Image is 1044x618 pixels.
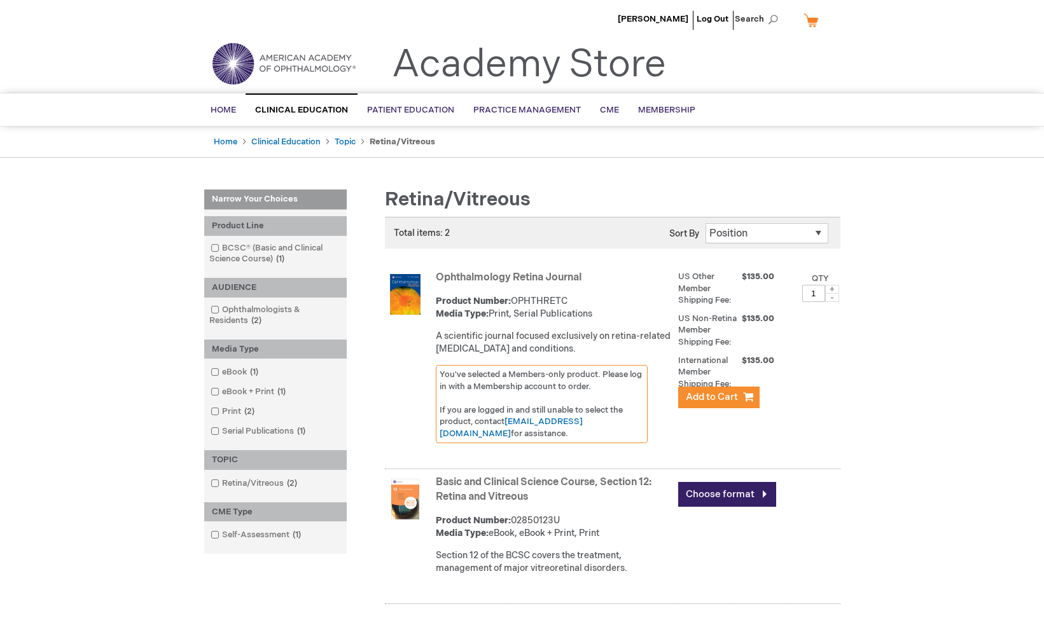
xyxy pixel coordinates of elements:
span: Add to Cart [686,391,738,403]
span: CME [600,105,619,115]
span: Home [211,105,236,115]
a: Log Out [697,14,728,24]
strong: Media Type: [436,308,489,319]
div: AUDIENCE [204,278,347,298]
span: 1 [289,530,304,540]
a: Choose format [678,482,776,507]
span: Retina/Vitreous [385,188,531,211]
div: A scientific journal focused exclusively on retina-related [MEDICAL_DATA] and conditions. [436,330,672,355]
a: Self-Assessment1 [207,529,306,541]
a: Basic and Clinical Science Course, Section 12: Retina and Vitreous [436,476,651,503]
strong: Narrow Your Choices [204,189,347,210]
div: Product Line [204,216,347,236]
label: Qty [812,273,829,284]
div: 02850123U eBook, eBook + Print, Print [436,514,672,540]
span: $135.00 [742,355,776,367]
a: Ophthalmology Retina Journal [436,271,581,284]
strong: Product Number: [436,296,511,306]
span: $135.00 [742,313,776,325]
span: Search [735,6,783,32]
div: CME Type [204,502,347,522]
strong: Retina/Vitreous [370,137,435,147]
a: Topic [335,137,356,147]
button: Add to Cart [678,387,760,408]
span: 2 [241,406,258,416]
strong: US Other Member Shipping Fee: [678,271,732,305]
strong: Media Type: [436,528,489,539]
img: Ophthalmology Retina Journal [385,274,426,315]
a: [PERSON_NAME] [618,14,688,24]
span: Total items: 2 [394,228,450,238]
a: eBook + Print1 [207,386,291,398]
span: 1 [247,367,261,377]
span: 2 [248,315,265,326]
span: Clinical Education [255,105,348,115]
a: eBook1 [207,366,263,378]
span: $135.00 [742,271,776,283]
label: Sort By [669,228,699,239]
a: Ophthalmologists & Residents2 [207,304,344,327]
strong: International Member Shipping Fee: [678,355,732,389]
a: Home [214,137,237,147]
a: Academy Store [392,42,666,88]
div: You've selected a Members-only product. Please log in with a Membership account to order. If you ... [436,365,648,443]
a: Serial Publications1 [207,425,310,437]
a: Clinical Education [251,137,321,147]
span: 2 [284,478,300,488]
img: Basic and Clinical Science Course, Section 12: Retina and Vitreous [385,479,426,519]
input: Qty [802,285,825,302]
span: 1 [273,254,288,264]
span: Membership [638,105,695,115]
strong: US Non-Retina Member Shipping Fee: [678,313,737,347]
a: Retina/Vitreous2 [207,477,302,490]
div: OPHTHRETC Print, Serial Publications [436,295,672,320]
a: Print2 [207,406,260,418]
span: Patient Education [367,105,454,115]
span: 1 [274,387,289,397]
span: Practice Management [473,105,581,115]
a: [EMAIL_ADDRESS][DOMAIN_NAME] [440,416,583,439]
div: Media Type [204,340,347,359]
strong: Product Number: [436,515,511,526]
div: TOPIC [204,450,347,470]
a: BCSC® (Basic and Clinical Science Course)1 [207,242,344,265]
span: 1 [294,426,309,436]
div: Section 12 of the BCSC covers the treatment, management of major vitreoretinal disorders. [436,549,672,575]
